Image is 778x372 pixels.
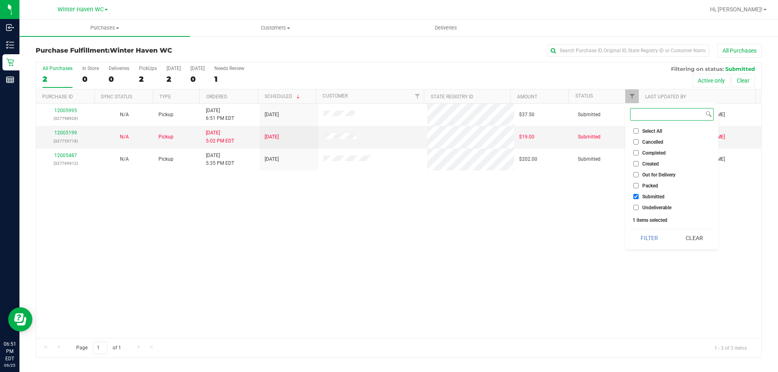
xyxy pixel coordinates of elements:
[41,115,90,122] p: (327798926)
[69,342,128,354] span: Page of 1
[633,150,639,155] input: Completed
[265,94,301,99] a: Scheduled
[190,24,360,32] span: Customers
[578,155,601,163] span: Submitted
[167,66,181,71] div: [DATE]
[578,133,601,141] span: Submitted
[206,107,234,122] span: [DATE] 6:51 PM EDT
[642,183,658,188] span: Packed
[519,111,534,119] span: $37.50
[361,19,531,36] a: Deliveries
[625,89,639,103] a: Filter
[6,41,14,49] inline-svg: Inventory
[206,152,234,167] span: [DATE] 5:35 PM EDT
[519,155,537,163] span: $202.00
[631,108,704,120] input: Search
[633,128,639,134] input: Select All
[578,111,601,119] span: Submitted
[36,47,278,54] h3: Purchase Fulfillment:
[159,94,171,100] a: Type
[19,24,190,32] span: Purchases
[139,74,157,84] div: 2
[410,89,424,103] a: Filter
[642,151,666,155] span: Completed
[190,74,205,84] div: 0
[167,74,181,84] div: 2
[101,94,132,100] a: Sync Status
[19,19,190,36] a: Purchases
[4,340,16,362] p: 06:51 PM EDT
[547,45,709,57] input: Search Purchase ID, Original ID, State Registry ID or Customer Name...
[575,93,593,99] a: Status
[633,139,639,145] input: Cancelled
[93,342,107,354] input: 1
[6,76,14,84] inline-svg: Reports
[431,94,473,100] a: State Registry ID
[642,172,675,177] span: Out for Delivery
[633,183,639,188] input: Packed
[642,129,662,134] span: Select All
[693,74,730,87] button: Active only
[43,74,73,84] div: 2
[206,94,227,100] a: Ordered
[642,162,659,166] span: Created
[633,161,639,166] input: Created
[633,205,639,210] input: Undeliverable
[731,74,755,87] button: Clear
[82,74,99,84] div: 0
[120,112,129,117] span: Not Applicable
[725,66,755,72] span: Submitted
[265,155,279,163] span: [DATE]
[54,130,77,136] a: 12005199
[519,133,534,141] span: $19.00
[6,23,14,32] inline-svg: Inbound
[109,66,129,71] div: Deliveries
[43,66,73,71] div: All Purchases
[645,94,686,100] a: Last Updated By
[424,24,468,32] span: Deliveries
[54,108,77,113] a: 12005995
[633,194,639,199] input: Submitted
[630,229,669,247] button: Filter
[671,66,724,72] span: Filtering on status:
[6,58,14,66] inline-svg: Retail
[8,307,32,332] iframe: Resource center
[323,93,348,99] a: Customer
[206,129,234,145] span: [DATE] 5:02 PM EDT
[517,94,537,100] a: Amount
[41,137,90,145] p: (327755718)
[642,194,665,199] span: Submitted
[214,74,244,84] div: 1
[41,159,90,167] p: (327769912)
[120,134,129,140] span: Not Applicable
[642,140,663,145] span: Cancelled
[190,66,205,71] div: [DATE]
[158,111,173,119] span: Pickup
[265,111,279,119] span: [DATE]
[4,362,16,368] p: 09/25
[190,19,361,36] a: Customers
[110,47,172,54] span: Winter Haven WC
[120,111,129,119] button: N/A
[58,6,104,13] span: Winter Haven WC
[109,74,129,84] div: 0
[708,342,753,354] span: 1 - 3 of 3 items
[120,155,129,163] button: N/A
[214,66,244,71] div: Needs Review
[54,153,77,158] a: 12005487
[139,66,157,71] div: PickUps
[265,133,279,141] span: [DATE]
[717,44,762,57] button: All Purchases
[675,229,714,247] button: Clear
[158,133,173,141] span: Pickup
[158,155,173,163] span: Pickup
[120,133,129,141] button: N/A
[642,205,671,210] span: Undeliverable
[82,66,99,71] div: In Store
[633,217,711,223] div: 1 items selected
[42,94,73,100] a: Purchase ID
[120,156,129,162] span: Not Applicable
[710,6,763,13] span: Hi, [PERSON_NAME]!
[633,172,639,177] input: Out for Delivery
